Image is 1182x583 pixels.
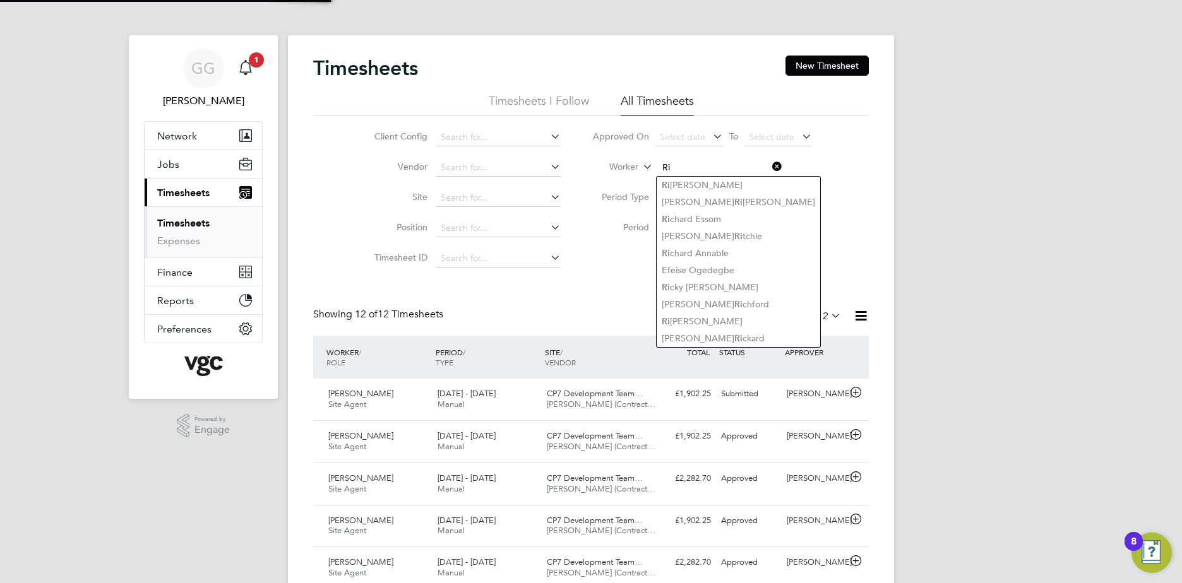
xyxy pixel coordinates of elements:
[194,425,230,435] span: Engage
[328,399,366,409] span: Site Agent
[355,308,443,321] span: 12 Timesheets
[328,525,366,536] span: Site Agent
[734,299,743,310] b: Ri
[592,221,649,233] label: Period
[157,187,210,199] span: Timesheets
[436,250,561,268] input: Search for...
[582,161,638,174] label: Worker
[328,483,366,494] span: Site Agent
[438,441,465,452] span: Manual
[734,333,743,344] b: Ri
[657,296,820,313] li: [PERSON_NAME] chford
[716,468,782,489] div: Approved
[657,245,820,262] li: chard Annable
[547,441,655,452] span: [PERSON_NAME] (Contract…
[157,217,210,229] a: Timesheets
[191,60,215,76] span: GG
[145,122,262,150] button: Network
[662,282,670,293] b: Ri
[1131,533,1172,573] button: Open Resource Center, 8 new notifications
[326,357,345,367] span: ROLE
[233,48,258,88] a: 1
[328,567,366,578] span: Site Agent
[144,356,263,376] a: Go to home page
[782,468,847,489] div: [PERSON_NAME]
[662,180,670,191] b: Ri
[547,556,643,567] span: CP7 Development Team…
[438,515,496,526] span: [DATE] - [DATE]
[438,567,465,578] span: Manual
[438,399,465,409] span: Manual
[436,129,561,146] input: Search for...
[592,191,649,203] label: Period Type
[157,235,200,247] a: Expenses
[145,315,262,343] button: Preferences
[547,388,643,399] span: CP7 Development Team…
[687,347,710,357] span: TOTAL
[650,552,716,573] div: £2,282.70
[323,341,433,374] div: WORKER
[657,330,820,347] li: [PERSON_NAME] ckard
[463,347,465,357] span: /
[438,556,496,567] span: [DATE] - [DATE]
[157,158,179,170] span: Jobs
[194,414,230,425] span: Powered by
[657,262,820,278] li: Efeise Ogedegbe
[650,510,716,531] div: £1,902.25
[782,384,847,404] div: [PERSON_NAME]
[592,131,649,142] label: Approved On
[157,295,194,307] span: Reports
[785,56,869,76] button: New Timesheet
[547,483,655,494] span: [PERSON_NAME] (Contract…
[547,399,655,409] span: [PERSON_NAME] (Contract…
[650,426,716,447] div: £1,902.25
[371,131,427,142] label: Client Config
[145,206,262,257] div: Timesheets
[650,468,716,489] div: £2,282.70
[313,56,418,81] h2: Timesheets
[782,341,847,363] div: APPROVER
[657,211,820,228] li: chard Essom
[328,430,393,441] span: [PERSON_NAME]
[716,426,782,447] div: Approved
[436,189,561,207] input: Search for...
[184,356,223,376] img: vgcgroup-logo-retina.png
[716,552,782,573] div: Approved
[560,347,563,357] span: /
[249,52,264,68] span: 1
[621,93,694,116] li: All Timesheets
[144,48,263,109] a: GG[PERSON_NAME]
[313,308,446,321] div: Showing
[817,310,828,322] span: 12
[782,510,847,531] div: [PERSON_NAME]
[145,150,262,178] button: Jobs
[749,131,794,143] span: Select date
[438,483,465,494] span: Manual
[328,515,393,526] span: [PERSON_NAME]
[438,430,496,441] span: [DATE] - [DATE]
[1131,541,1137,558] div: 8
[177,414,230,438] a: Powered byEngage
[547,525,655,536] span: [PERSON_NAME] (Contract…
[436,220,561,237] input: Search for...
[650,384,716,404] div: £1,902.25
[547,567,655,578] span: [PERSON_NAME] (Contract…
[371,252,427,263] label: Timesheet ID
[438,525,465,536] span: Manual
[657,228,820,245] li: [PERSON_NAME] tchie
[436,357,453,367] span: TYPE
[716,341,782,363] div: STATUS
[657,313,820,330] li: [PERSON_NAME]
[657,177,820,194] li: [PERSON_NAME]
[547,515,643,526] span: CP7 Development Team…
[660,131,705,143] span: Select date
[734,197,743,208] b: Ri
[542,341,651,374] div: SITE
[782,552,847,573] div: [PERSON_NAME]
[157,130,197,142] span: Network
[438,388,496,399] span: [DATE] - [DATE]
[371,161,427,172] label: Vendor
[547,430,643,441] span: CP7 Development Team…
[662,214,670,225] b: Ri
[547,473,643,483] span: CP7 Development Team…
